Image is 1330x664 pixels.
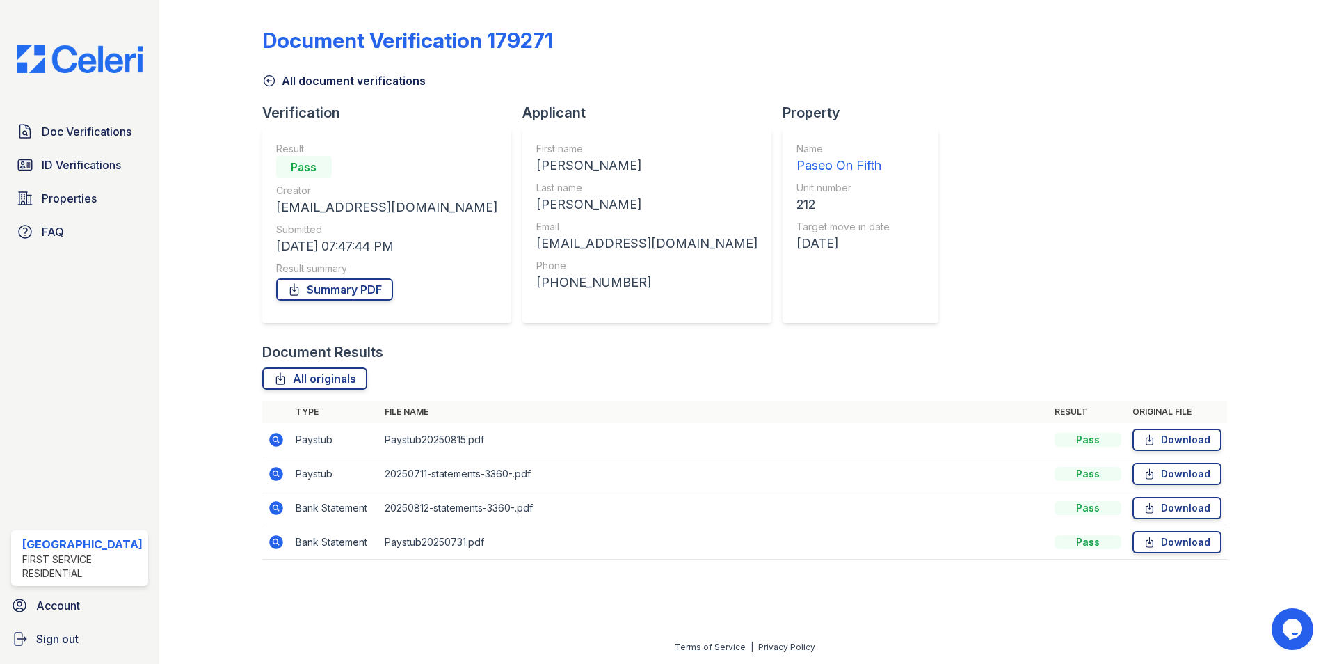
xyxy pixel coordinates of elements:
[290,491,379,525] td: Bank Statement
[796,142,890,175] a: Name Paseo On Fifth
[796,142,890,156] div: Name
[276,198,497,217] div: [EMAIL_ADDRESS][DOMAIN_NAME]
[276,237,497,256] div: [DATE] 07:47:44 PM
[536,195,758,214] div: [PERSON_NAME]
[42,123,131,140] span: Doc Verifications
[758,642,815,652] a: Privacy Policy
[11,118,148,145] a: Doc Verifications
[276,156,332,178] div: Pass
[1049,401,1127,423] th: Result
[290,401,379,423] th: Type
[1272,608,1316,650] iframe: chat widget
[1132,463,1221,485] a: Download
[276,142,497,156] div: Result
[22,553,143,580] div: First Service Residential
[262,103,522,122] div: Verification
[6,592,154,619] a: Account
[379,423,1050,457] td: Paystub20250815.pdf
[536,156,758,175] div: [PERSON_NAME]
[783,103,950,122] div: Property
[1055,467,1121,481] div: Pass
[276,184,497,198] div: Creator
[42,190,97,207] span: Properties
[796,156,890,175] div: Paseo On Fifth
[276,223,497,237] div: Submitted
[379,525,1050,560] td: Paystub20250731.pdf
[1132,531,1221,553] a: Download
[536,142,758,156] div: First name
[42,157,121,173] span: ID Verifications
[379,457,1050,491] td: 20250711-statements-3360-.pdf
[290,525,379,560] td: Bank Statement
[1055,433,1121,447] div: Pass
[751,642,753,652] div: |
[796,220,890,234] div: Target move in date
[536,234,758,253] div: [EMAIL_ADDRESS][DOMAIN_NAME]
[276,262,497,276] div: Result summary
[1055,535,1121,549] div: Pass
[379,401,1050,423] th: File name
[796,234,890,253] div: [DATE]
[262,28,553,53] div: Document Verification 179271
[290,423,379,457] td: Paystub
[36,631,79,647] span: Sign out
[262,342,383,362] div: Document Results
[1055,501,1121,515] div: Pass
[11,184,148,212] a: Properties
[6,625,154,653] a: Sign out
[522,103,783,122] div: Applicant
[379,491,1050,525] td: 20250812-statements-3360-.pdf
[536,259,758,273] div: Phone
[11,151,148,179] a: ID Verifications
[1132,497,1221,519] a: Download
[536,181,758,195] div: Last name
[796,195,890,214] div: 212
[6,45,154,73] img: CE_Logo_Blue-a8612792a0a2168367f1c8372b55b34899dd931a85d93a1a3d3e32e68fde9ad4.png
[536,273,758,292] div: [PHONE_NUMBER]
[796,181,890,195] div: Unit number
[42,223,64,240] span: FAQ
[536,220,758,234] div: Email
[675,642,746,652] a: Terms of Service
[11,218,148,246] a: FAQ
[1132,429,1221,451] a: Download
[262,72,426,89] a: All document verifications
[22,536,143,553] div: [GEOGRAPHIC_DATA]
[290,457,379,491] td: Paystub
[276,278,393,301] a: Summary PDF
[262,367,367,390] a: All originals
[36,597,80,614] span: Account
[1127,401,1227,423] th: Original file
